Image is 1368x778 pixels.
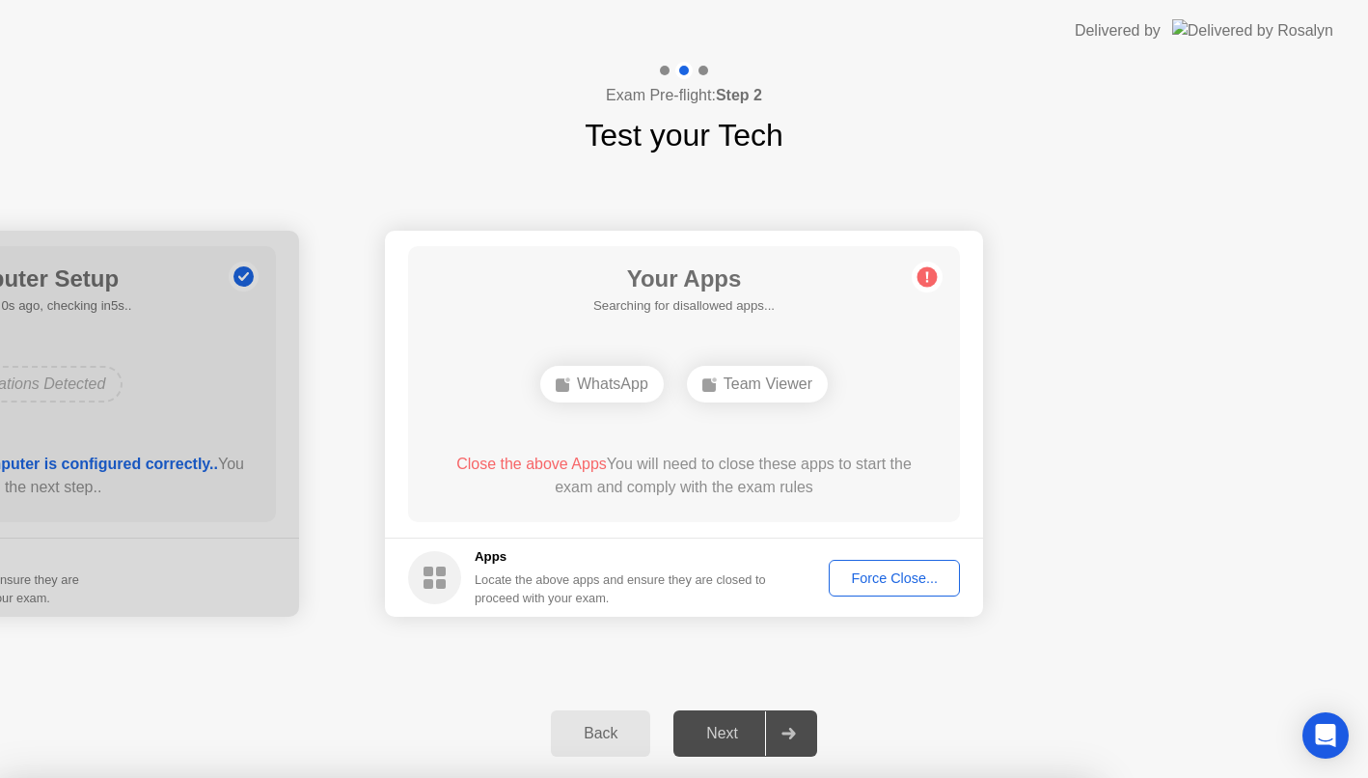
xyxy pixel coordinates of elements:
h5: Searching for disallowed apps... [593,296,775,316]
span: Close the above Apps [456,456,607,472]
div: Open Intercom Messenger [1302,712,1349,759]
div: WhatsApp [540,366,664,403]
div: Locate the above apps and ensure they are closed to proceed with your exam. [475,570,767,607]
b: Step 2 [716,87,762,103]
div: You will need to close these apps to start the exam and comply with the exam rules [436,453,933,499]
div: Team Viewer [687,366,828,403]
div: Next [679,725,765,742]
h1: Your Apps [593,262,775,296]
h4: Exam Pre-flight: [606,84,762,107]
img: Delivered by Rosalyn [1172,19,1333,42]
h1: Test your Tech [585,112,783,158]
div: Delivered by [1075,19,1161,42]
div: Force Close... [835,570,953,586]
div: Back [557,725,644,742]
h5: Apps [475,547,767,567]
